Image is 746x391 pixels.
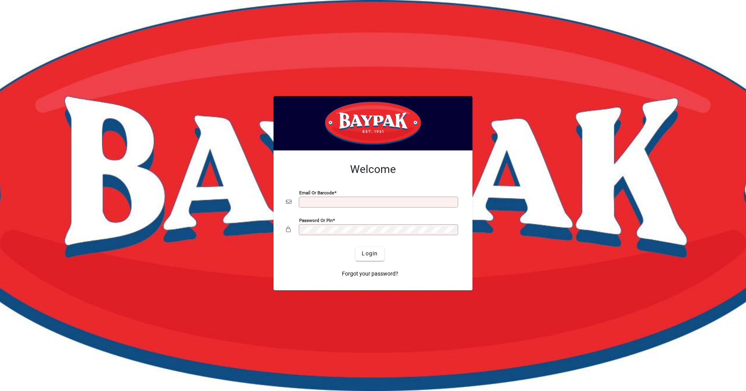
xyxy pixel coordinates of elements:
[356,247,384,261] button: Login
[299,190,334,195] mat-label: Email or Barcode
[342,270,398,278] span: Forgot your password?
[286,163,460,176] h2: Welcome
[362,250,378,258] span: Login
[339,267,401,281] a: Forgot your password?
[299,217,333,223] mat-label: Password or Pin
